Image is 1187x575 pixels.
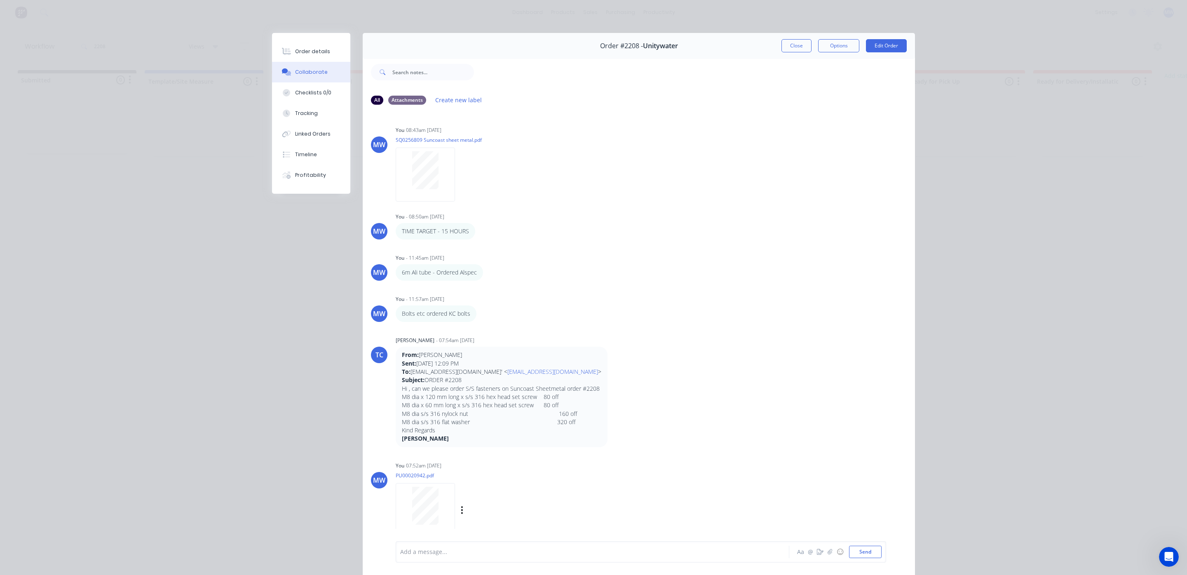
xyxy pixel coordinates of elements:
[849,546,882,558] button: Send
[295,68,328,76] div: Collaborate
[392,64,474,80] input: Search notes...
[600,42,643,50] span: Order #2208 -
[402,268,477,277] p: 6m Ali tube - Ordered Alspec
[295,89,331,96] div: Checklists 0/0
[272,41,350,62] button: Order details
[402,310,470,318] p: Bolts etc ordered KC bolts
[396,213,404,221] div: You
[835,547,845,557] button: ☺
[375,350,383,360] div: TC
[272,82,350,103] button: Checklists 0/0
[373,226,385,236] div: MW
[402,418,601,426] p: M8 dia s/s 316 flat washer 320 off
[402,410,601,418] p: M8 dia s/s 316 nylock nut 160 off
[272,165,350,185] button: Profitability
[388,96,426,105] div: Attachments
[295,171,326,179] div: Profitability
[402,401,601,409] p: M8 dia x 60 mm long x s/s 316 hex head set screw 80 off
[402,426,601,434] p: Kind Regards
[373,475,385,485] div: MW
[406,254,444,262] div: - 11:45am [DATE]
[406,127,441,134] div: 08:43am [DATE]
[402,368,411,376] strong: To:
[402,376,425,384] strong: Subject:
[295,151,317,158] div: Timeline
[402,385,601,393] p: Hi , can we please order S/S fasteners on Suncoast Sheetmetal order #2208
[373,309,385,319] div: MW
[781,39,812,52] button: Close
[402,351,601,384] p: [PERSON_NAME] [DATE] 12:09 PM [EMAIL_ADDRESS][DOMAIN_NAME]' < > ORDER #2208
[272,62,350,82] button: Collaborate
[818,39,859,52] button: Options
[402,393,601,401] p: M8 dia x 120 mm long x s/s 316 hex head set screw 80 off
[406,213,444,221] div: - 08:50am [DATE]
[436,337,474,344] div: - 07:54am [DATE]
[507,368,598,376] a: [EMAIL_ADDRESS][DOMAIN_NAME]
[396,296,404,303] div: You
[805,547,815,557] button: @
[373,140,385,150] div: MW
[402,359,416,367] strong: Sent:
[396,136,482,143] p: SQ0256809 Suncoast sheet metal.pdf
[295,110,318,117] div: Tracking
[396,462,404,469] div: You
[406,462,441,469] div: 07:52am [DATE]
[1159,547,1179,567] iframe: Intercom live chat
[396,337,434,344] div: [PERSON_NAME]
[396,472,547,479] p: PU00020942.pdf
[272,144,350,165] button: Timeline
[431,94,486,106] button: Create new label
[402,227,469,235] p: TIME TARGET - 15 HOURS
[371,96,383,105] div: All
[272,103,350,124] button: Tracking
[295,130,331,138] div: Linked Orders
[866,39,907,52] button: Edit Order
[272,124,350,144] button: Linked Orders
[406,296,444,303] div: - 11:57am [DATE]
[795,547,805,557] button: Aa
[396,127,404,134] div: You
[373,268,385,277] div: MW
[295,48,330,55] div: Order details
[396,254,404,262] div: You
[402,351,419,359] strong: From:
[643,42,678,50] span: Unitywater
[402,434,449,442] strong: [PERSON_NAME]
